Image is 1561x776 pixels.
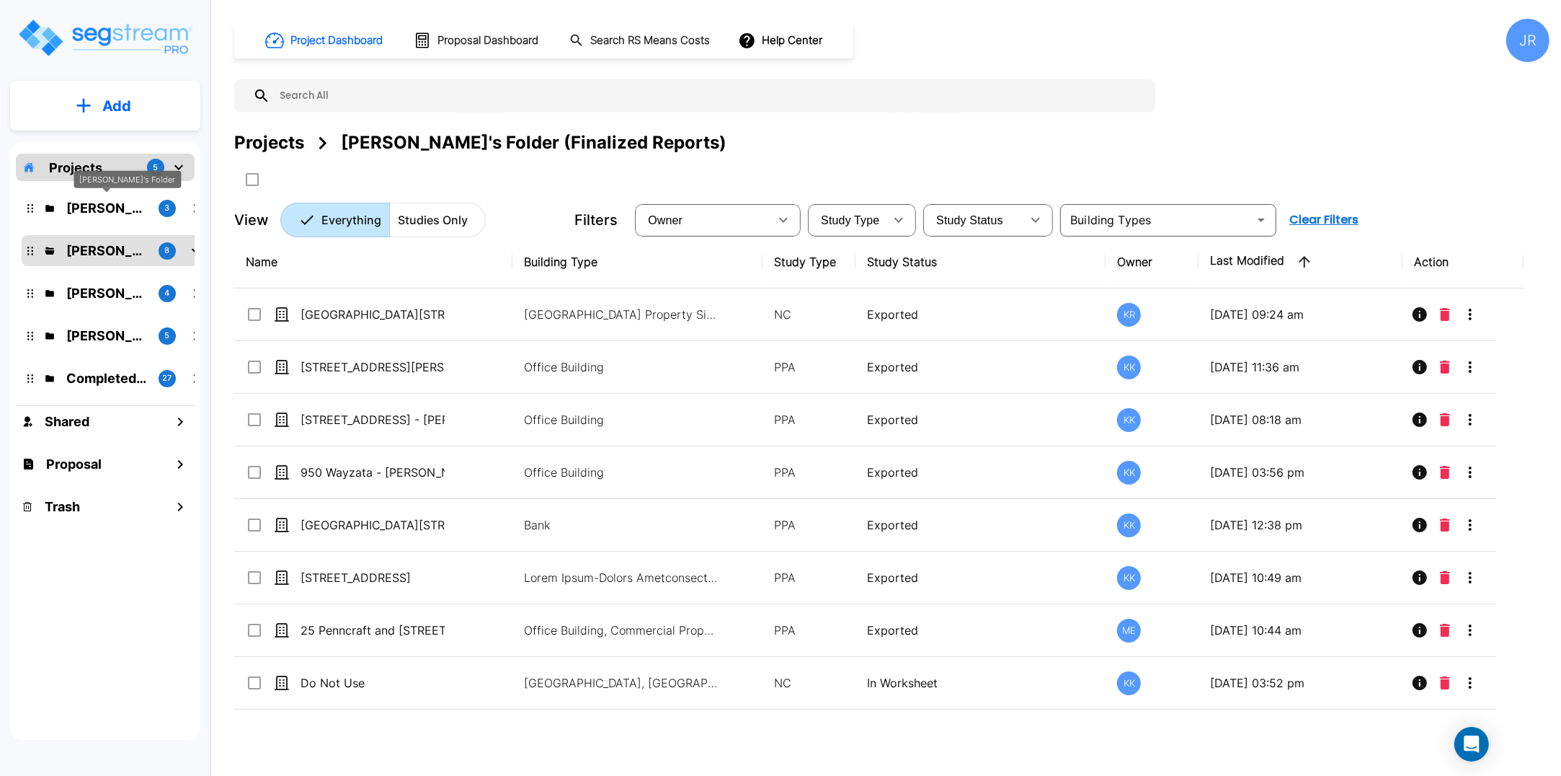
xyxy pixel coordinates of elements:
button: Info [1405,353,1434,382]
p: Jon's Folder [66,326,147,345]
p: [GEOGRAPHIC_DATA][STREET_ADDRESS] [301,516,445,534]
button: Delete [1434,300,1456,329]
div: KK [1117,461,1141,485]
p: [STREET_ADDRESS][PERSON_NAME] [301,358,445,376]
button: Delete [1434,616,1456,645]
div: KK [1117,671,1141,695]
input: Search All [270,79,1148,113]
div: KK [1117,356,1141,379]
p: NC [774,306,844,323]
button: Clear Filters [1284,206,1364,234]
p: 4 [165,287,170,299]
div: ME [1117,619,1141,643]
p: M.E. Folder [66,283,147,303]
div: Open Intercom Messenger [1454,727,1489,762]
p: 5 [165,330,170,342]
p: NC [774,674,844,692]
h1: Proposal Dashboard [437,32,538,49]
p: PPA [774,464,844,481]
p: [DATE] 10:44 am [1210,622,1391,639]
h1: Search RS Means Costs [590,32,710,49]
p: Exported [867,569,1094,586]
p: 27 [163,372,172,384]
p: Lorem Ipsum-Dolors Ametconsect, Adipi Elits-Doeius Temporincid, Utlab Etdol-Magnaa Enimadminim, V... [524,569,719,586]
p: 25 Penncraft and [STREET_ADDRESS] [301,622,445,639]
button: Everything [280,203,390,237]
h1: Shared [45,412,89,431]
p: PPA [774,569,844,586]
p: Studies Only [398,211,468,229]
p: [DATE] 03:56 pm [1210,464,1391,481]
p: 950 Wayzata - [PERSON_NAME] Fargo 2nd Floor [301,464,445,481]
h1: Trash [45,497,80,516]
button: More-Options [1456,616,1485,645]
div: JR [1506,19,1549,62]
button: Delete [1434,669,1456,697]
p: [GEOGRAPHIC_DATA], [GEOGRAPHIC_DATA] [524,674,719,692]
span: Study Status [936,214,1003,226]
button: More-Options [1456,353,1485,382]
p: [STREET_ADDRESS] - [PERSON_NAME] & [PERSON_NAME] [301,411,445,428]
p: [GEOGRAPHIC_DATA][STREET_ADDRESS] [301,306,445,323]
button: Delete [1434,353,1456,382]
button: More-Options [1456,563,1485,592]
button: Add [10,85,200,127]
button: More-Options [1456,405,1485,434]
p: [DATE] 09:24 am [1210,306,1391,323]
button: Delete [1434,563,1456,592]
div: KK [1117,513,1141,537]
th: Action [1402,236,1523,288]
button: Help Center [735,27,828,54]
p: In Worksheet [867,674,1094,692]
p: 3 [165,202,170,214]
h1: Project Dashboard [290,32,383,49]
button: More-Options [1456,511,1485,539]
div: Platform [280,203,486,237]
button: Info [1405,616,1434,645]
button: More-Options [1456,669,1485,697]
button: Delete [1434,511,1456,539]
div: Projects [234,130,304,156]
p: Office Building [524,358,719,376]
p: 8 [165,244,170,257]
p: Exported [867,358,1094,376]
button: Info [1405,458,1434,487]
p: PPA [774,411,844,428]
th: Name [234,236,512,288]
p: Filters [574,209,618,231]
button: Info [1405,511,1434,539]
p: Exported [867,411,1094,428]
p: Everything [321,211,381,229]
p: Kristina's Folder (Finalized Reports) [66,241,147,260]
button: Info [1405,563,1434,592]
p: Exported [867,622,1094,639]
p: Do Not Use [301,674,445,692]
button: Proposal Dashboard [408,25,546,56]
p: [DATE] 11:36 am [1210,358,1391,376]
p: [DATE] 12:38 pm [1210,516,1391,534]
p: Completed Client Reports 2025 [66,369,147,388]
div: Select [811,200,884,240]
p: [DATE] 10:49 am [1210,569,1391,586]
img: Logo [17,17,193,58]
button: Delete [1434,405,1456,434]
p: [GEOGRAPHIC_DATA] Property Site, Commercial Property Site [524,306,719,323]
span: Owner [648,214,682,226]
button: Project Dashboard [259,25,391,56]
div: Select [926,200,1021,240]
h1: Proposal [46,454,102,474]
p: Office Building [524,464,719,481]
th: Building Type [512,236,762,288]
p: Exported [867,306,1094,323]
p: [STREET_ADDRESS] [301,569,445,586]
button: Open [1251,210,1271,230]
p: [DATE] 03:52 pm [1210,674,1391,692]
button: Studies Only [389,203,486,237]
button: More-Options [1456,300,1485,329]
p: PPA [774,516,844,534]
p: PPA [774,358,844,376]
span: Study Type [821,214,879,226]
button: SelectAll [238,165,267,194]
p: Exported [867,516,1094,534]
div: KK [1117,566,1141,590]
